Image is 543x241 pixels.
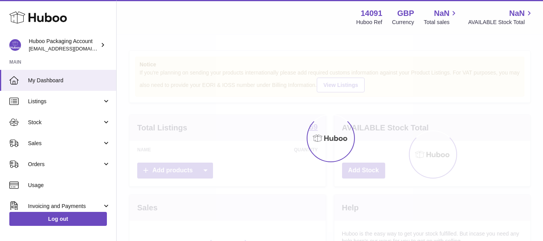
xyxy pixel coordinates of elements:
strong: GBP [397,8,414,19]
span: NaN [434,8,449,19]
span: [EMAIL_ADDRESS][DOMAIN_NAME] [29,45,114,52]
div: Huboo Packaging Account [29,38,99,52]
span: NaN [509,8,525,19]
a: NaN AVAILABLE Stock Total [468,8,534,26]
span: Total sales [424,19,458,26]
a: Log out [9,212,107,226]
div: Currency [392,19,414,26]
span: Listings [28,98,102,105]
span: Orders [28,161,102,168]
span: AVAILABLE Stock Total [468,19,534,26]
a: NaN Total sales [424,8,458,26]
img: internalAdmin-14091@internal.huboo.com [9,39,21,51]
span: My Dashboard [28,77,110,84]
span: Sales [28,140,102,147]
span: Stock [28,119,102,126]
span: Usage [28,182,110,189]
strong: 14091 [361,8,382,19]
div: Huboo Ref [356,19,382,26]
span: Invoicing and Payments [28,203,102,210]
